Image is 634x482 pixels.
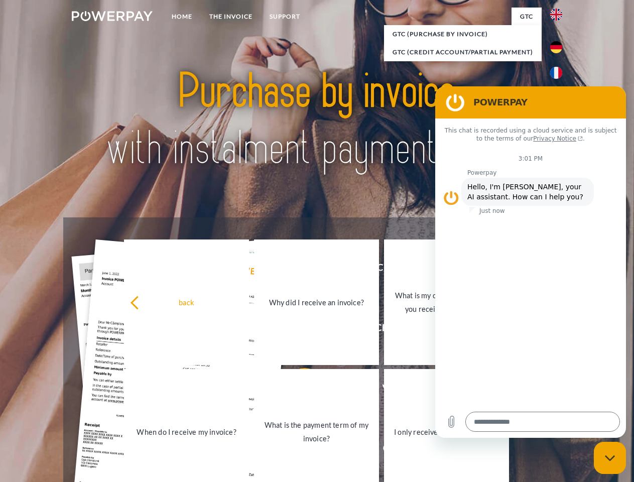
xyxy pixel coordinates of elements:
img: de [550,41,562,53]
iframe: Messaging window [435,86,626,438]
a: GTC (Purchase by invoice) [384,25,542,43]
div: What is my current balance, did you receive my payment? [390,289,503,316]
div: I only received a partial delivery [390,425,503,438]
a: THE INVOICE [201,8,261,26]
a: What is my current balance, did you receive my payment? [384,239,509,365]
div: Why did I receive an invoice? [260,295,373,309]
a: GTC (Credit account/partial payment) [384,43,542,61]
img: en [550,9,562,21]
a: GTC [512,8,542,26]
div: back [130,295,243,309]
a: Support [261,8,309,26]
a: Home [163,8,201,26]
img: fr [550,67,562,79]
iframe: Button to launch messaging window, conversation in progress [594,442,626,474]
div: What is the payment term of my invoice? [260,418,373,445]
div: When do I receive my invoice? [130,425,243,438]
img: logo-powerpay-white.svg [72,11,153,21]
img: title-powerpay_en.svg [96,48,538,192]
